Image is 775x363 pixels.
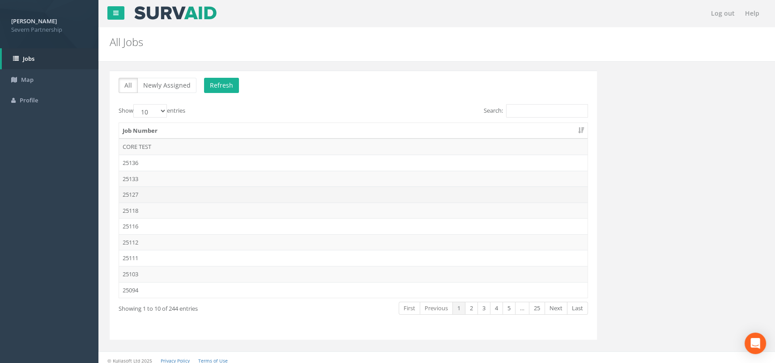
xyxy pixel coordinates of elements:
a: First [399,302,420,315]
a: 25 [529,302,545,315]
div: Showing 1 to 10 of 244 entries [119,301,307,313]
td: 25112 [119,234,588,250]
select: Showentries [133,104,167,118]
a: 1 [452,302,465,315]
label: Show entries [119,104,185,118]
span: Map [21,76,34,84]
span: Severn Partnership [11,25,87,34]
label: Search: [484,104,588,118]
td: 25127 [119,186,588,203]
button: All [119,78,138,93]
button: Refresh [204,78,239,93]
td: 25136 [119,155,588,171]
input: Search: [506,104,588,118]
span: Jobs [23,55,34,63]
strong: [PERSON_NAME] [11,17,57,25]
div: Open Intercom Messenger [745,333,766,354]
a: Previous [420,302,453,315]
a: Jobs [2,48,98,69]
td: 25103 [119,266,588,282]
h2: All Jobs [110,36,652,48]
a: Last [567,302,588,315]
a: Next [545,302,567,315]
button: Newly Assigned [137,78,196,93]
td: 25094 [119,282,588,298]
td: 25133 [119,171,588,187]
th: Job Number: activate to sort column ascending [119,123,588,139]
a: … [515,302,529,315]
a: 2 [465,302,478,315]
span: Profile [20,96,38,104]
a: 5 [502,302,515,315]
td: 25111 [119,250,588,266]
td: CORE TEST [119,139,588,155]
a: 3 [477,302,490,315]
a: [PERSON_NAME] Severn Partnership [11,15,87,34]
a: 4 [490,302,503,315]
td: 25118 [119,203,588,219]
td: 25116 [119,218,588,234]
